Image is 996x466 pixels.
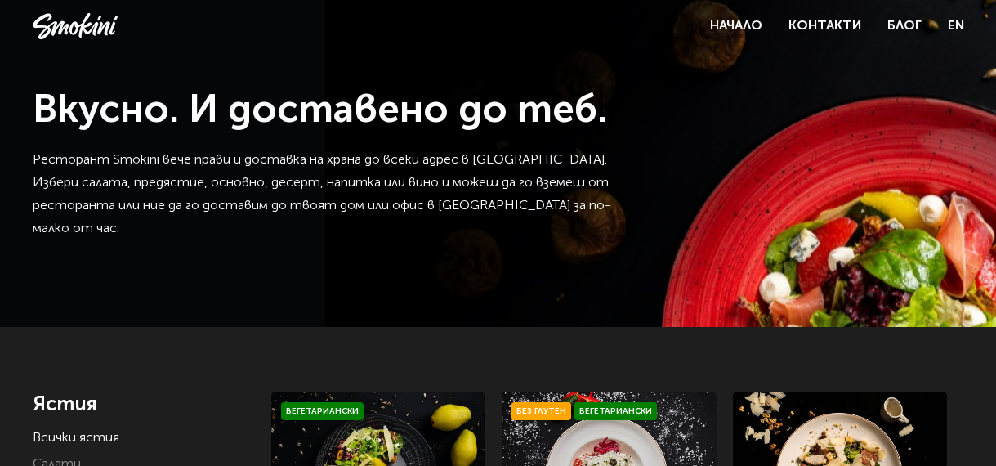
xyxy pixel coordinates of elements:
[788,20,861,33] a: Контакти
[33,149,645,240] p: Ресторант Smokini вече прави и доставка на храна до всеки адрес в [GEOGRAPHIC_DATA]. Избери салат...
[33,87,645,136] h1: Вкусно. И доставено до теб.
[281,402,364,420] span: Вегетариански
[511,402,571,420] span: Без Глутен
[33,392,248,417] h4: Ястия
[574,402,657,420] span: Вегетариански
[948,15,964,38] a: EN
[887,20,922,33] a: Блог
[710,20,762,33] a: Начало
[33,432,119,445] a: Всички ястия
